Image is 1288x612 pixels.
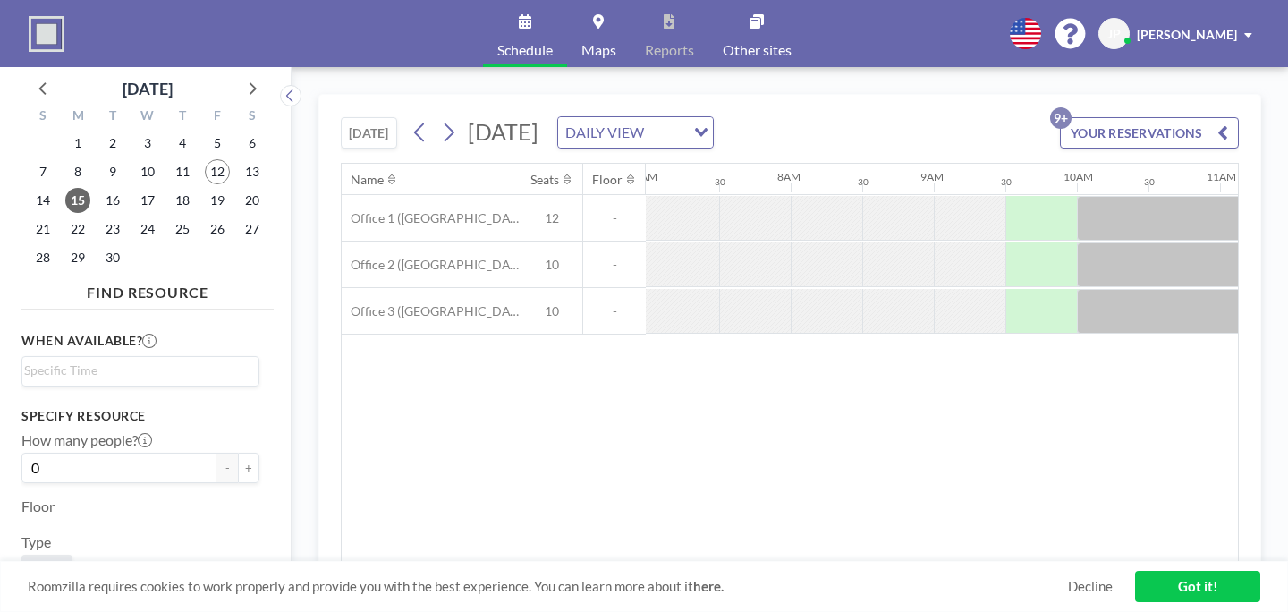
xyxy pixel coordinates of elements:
[135,159,160,184] span: Wednesday, September 10, 2025
[65,245,90,270] span: Monday, September 29, 2025
[100,217,125,242] span: Tuesday, September 23, 2025
[858,176,869,188] div: 30
[170,217,195,242] span: Thursday, September 25, 2025
[170,131,195,156] span: Thursday, September 4, 2025
[21,408,259,424] h3: Specify resource
[521,303,582,319] span: 10
[649,121,683,144] input: Search for option
[240,159,265,184] span: Saturday, September 13, 2025
[1207,170,1236,183] div: 11AM
[351,172,384,188] div: Name
[521,210,582,226] span: 12
[26,106,61,129] div: S
[61,106,96,129] div: M
[96,106,131,129] div: T
[581,43,616,57] span: Maps
[100,159,125,184] span: Tuesday, September 9, 2025
[135,217,160,242] span: Wednesday, September 24, 2025
[583,257,646,273] span: -
[21,497,55,515] label: Floor
[1050,107,1072,129] p: 9+
[123,76,173,101] div: [DATE]
[1001,176,1012,188] div: 30
[530,172,559,188] div: Seats
[131,106,165,129] div: W
[1063,170,1093,183] div: 10AM
[135,188,160,213] span: Wednesday, September 17, 2025
[240,131,265,156] span: Saturday, September 6, 2025
[468,118,538,145] span: [DATE]
[205,159,230,184] span: Friday, September 12, 2025
[30,245,55,270] span: Sunday, September 28, 2025
[65,188,90,213] span: Monday, September 15, 2025
[30,188,55,213] span: Sunday, September 14, 2025
[22,357,258,384] div: Search for option
[583,303,646,319] span: -
[205,217,230,242] span: Friday, September 26, 2025
[240,188,265,213] span: Saturday, September 20, 2025
[583,210,646,226] span: -
[777,170,801,183] div: 8AM
[342,257,521,273] span: Office 2 ([GEOGRAPHIC_DATA])
[30,217,55,242] span: Sunday, September 21, 2025
[100,245,125,270] span: Tuesday, September 30, 2025
[592,172,623,188] div: Floor
[634,170,657,183] div: 7AM
[30,159,55,184] span: Sunday, September 7, 2025
[645,43,694,57] span: Reports
[165,106,199,129] div: T
[29,16,64,52] img: organization-logo
[715,176,725,188] div: 30
[920,170,944,183] div: 9AM
[341,117,397,149] button: [DATE]
[521,257,582,273] span: 10
[205,188,230,213] span: Friday, September 19, 2025
[1107,26,1121,42] span: JP
[558,117,713,148] div: Search for option
[135,131,160,156] span: Wednesday, September 3, 2025
[65,131,90,156] span: Monday, September 1, 2025
[199,106,234,129] div: F
[1137,27,1237,42] span: [PERSON_NAME]
[693,578,724,594] a: here.
[21,431,152,449] label: How many people?
[24,361,249,380] input: Search for option
[342,303,521,319] span: Office 3 ([GEOGRAPHIC_DATA])
[21,533,51,551] label: Type
[238,453,259,483] button: +
[28,578,1068,595] span: Roomzilla requires cookies to work properly and provide you with the best experience. You can lea...
[205,131,230,156] span: Friday, September 5, 2025
[234,106,269,129] div: S
[170,188,195,213] span: Thursday, September 18, 2025
[342,210,521,226] span: Office 1 ([GEOGRAPHIC_DATA])
[240,217,265,242] span: Saturday, September 27, 2025
[100,131,125,156] span: Tuesday, September 2, 2025
[1144,176,1155,188] div: 30
[65,159,90,184] span: Monday, September 8, 2025
[1135,571,1260,602] a: Got it!
[170,159,195,184] span: Thursday, September 11, 2025
[497,43,553,57] span: Schedule
[100,188,125,213] span: Tuesday, September 16, 2025
[562,121,648,144] span: DAILY VIEW
[1060,117,1239,149] button: YOUR RESERVATIONS9+
[21,276,274,302] h4: FIND RESOURCE
[1068,578,1113,595] a: Decline
[216,453,238,483] button: -
[723,43,792,57] span: Other sites
[65,217,90,242] span: Monday, September 22, 2025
